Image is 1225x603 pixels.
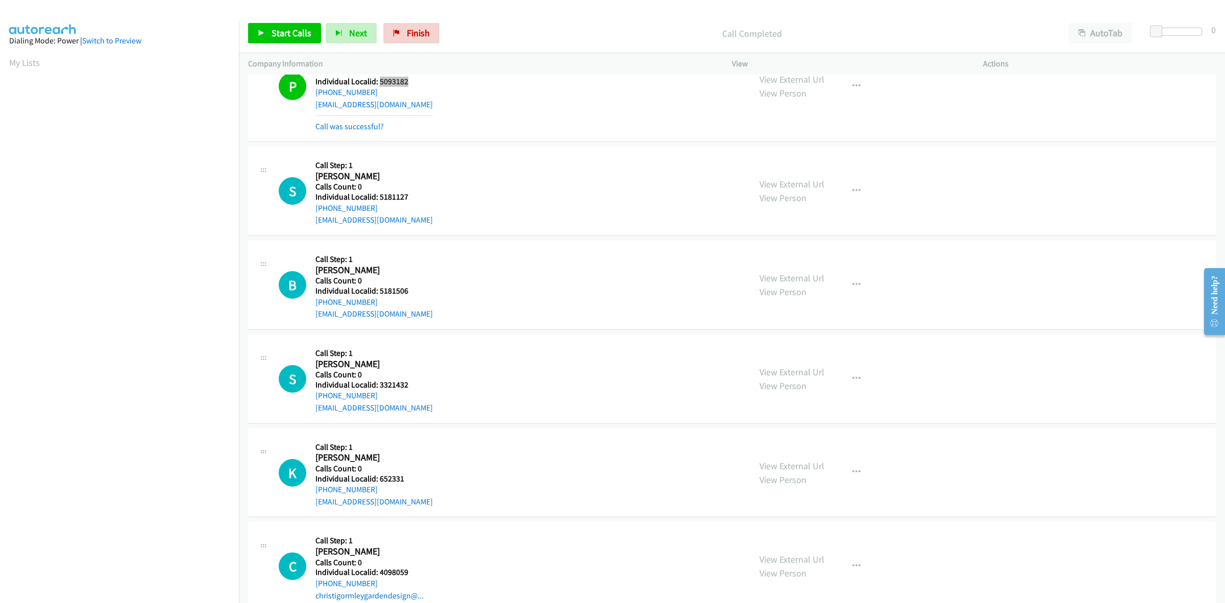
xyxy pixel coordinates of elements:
h5: Individual Localid: 5181127 [315,192,433,202]
h5: Call Step: 1 [315,254,433,264]
a: christigormleygardendesign@... [315,591,424,600]
a: [EMAIL_ADDRESS][DOMAIN_NAME] [315,100,433,109]
h2: [PERSON_NAME] [315,452,429,464]
h5: Individual Localid: 5181506 [315,286,433,296]
h1: K [279,459,306,487]
h1: S [279,177,306,205]
div: The call is yet to be attempted [279,459,306,487]
div: The call is yet to be attempted [279,271,306,299]
p: Call Completed [453,27,1050,40]
h1: C [279,552,306,580]
a: Call was successful? [315,122,384,131]
div: Delay between calls (in seconds) [1155,28,1202,36]
a: Finish [383,23,439,43]
a: [EMAIL_ADDRESS][DOMAIN_NAME] [315,309,433,319]
a: View External Url [759,178,824,190]
a: Switch to Preview [82,36,141,45]
a: View Person [759,474,806,486]
button: AutoTab [1069,23,1132,43]
h2: [PERSON_NAME] [315,264,429,276]
h5: Call Step: 1 [315,348,433,358]
div: The call is yet to be attempted [279,365,306,393]
h2: [PERSON_NAME] [315,358,429,370]
a: View External Url [759,553,824,565]
iframe: Resource Center [1195,261,1225,342]
a: [PHONE_NUMBER] [315,578,378,588]
iframe: Dialpad [9,79,239,564]
a: [PHONE_NUMBER] [315,391,378,400]
span: Start Calls [272,27,311,39]
h5: Call Step: 1 [315,442,433,452]
h5: Calls Count: 0 [315,558,429,568]
a: View External Url [759,74,824,85]
h5: Call Step: 1 [315,536,429,546]
span: Next [349,27,367,39]
h5: Calls Count: 0 [315,370,433,380]
h1: S [279,365,306,393]
a: [EMAIL_ADDRESS][DOMAIN_NAME] [315,215,433,225]
div: Dialing Mode: Power | [9,35,230,47]
a: [EMAIL_ADDRESS][DOMAIN_NAME] [315,403,433,413]
a: [PHONE_NUMBER] [315,203,378,213]
h5: Individual Localid: 3321432 [315,380,433,390]
p: Company Information [248,58,714,70]
h5: Individual Localid: 652331 [315,474,433,484]
a: View Person [759,567,806,579]
a: [PHONE_NUMBER] [315,297,378,307]
h2: [PERSON_NAME] [315,171,429,182]
a: [PHONE_NUMBER] [315,485,378,494]
a: View External Url [759,272,824,284]
a: View Person [759,380,806,392]
a: View External Url [759,366,824,378]
p: View [732,58,965,70]
a: [EMAIL_ADDRESS][DOMAIN_NAME] [315,497,433,506]
a: Start Calls [248,23,321,43]
h1: B [279,271,306,299]
button: Next [326,23,377,43]
div: The call is yet to be attempted [279,552,306,580]
h5: Calls Count: 0 [315,182,433,192]
a: View Person [759,286,806,298]
a: [PHONE_NUMBER] [315,87,378,97]
div: 0 [1211,23,1216,37]
h5: Individual Localid: 4098059 [315,567,429,577]
h5: Calls Count: 0 [315,464,433,474]
a: View External Url [759,460,824,472]
h2: [PERSON_NAME] [315,546,429,558]
h5: Calls Count: 0 [315,276,433,286]
h5: Individual Localid: 5093182 [315,77,433,87]
span: Finish [407,27,430,39]
p: Actions [983,58,1216,70]
h1: P [279,73,306,100]
a: View Person [759,192,806,204]
h5: Call Step: 1 [315,160,433,171]
a: My Lists [9,57,40,68]
a: View Person [759,87,806,99]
